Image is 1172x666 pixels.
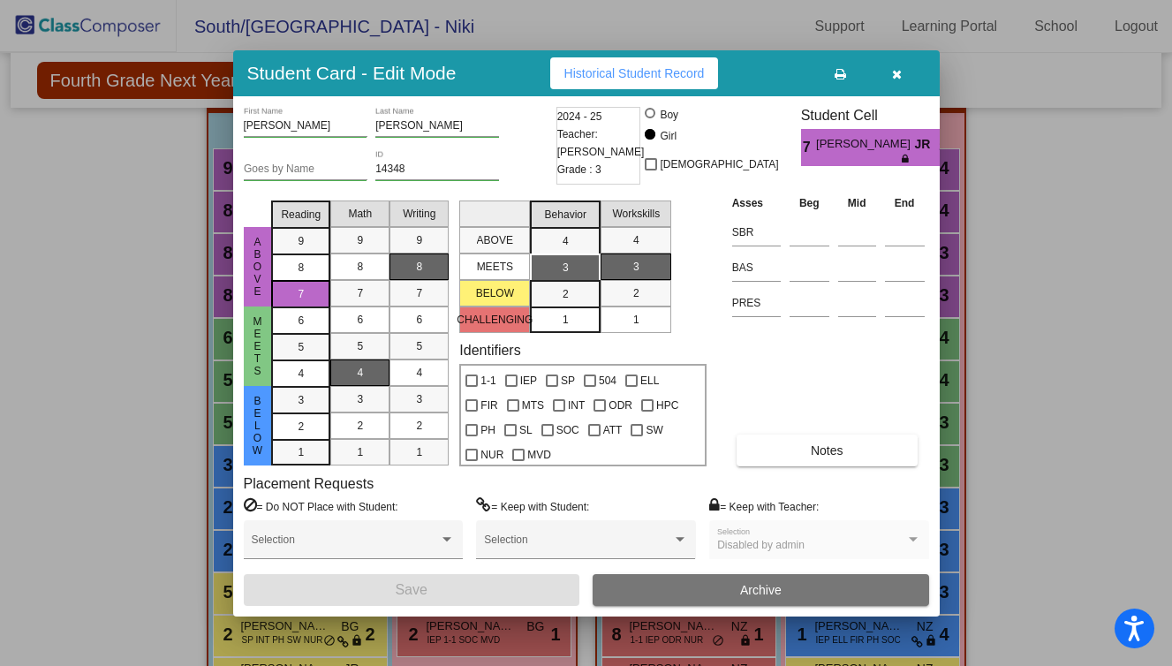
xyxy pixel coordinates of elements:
span: Math [348,206,372,222]
span: 3 [939,137,954,158]
span: SL [519,420,533,441]
th: Asses [728,193,785,213]
span: 5 [357,338,363,354]
span: 9 [416,232,422,248]
span: Disabled by admin [717,539,805,551]
input: assessment [732,254,781,281]
span: 9 [357,232,363,248]
span: 2 [357,418,363,434]
span: 8 [416,259,422,275]
span: 8 [298,260,304,276]
span: 7 [357,285,363,301]
span: ATT [603,420,623,441]
span: 5 [298,339,304,355]
span: 3 [416,391,422,407]
span: JR [914,135,939,154]
span: 2 [298,419,304,435]
span: 4 [298,366,304,382]
span: INT [568,395,585,416]
span: SP [561,370,575,391]
div: Boy [659,107,678,123]
span: 4 [633,232,639,248]
h3: Student Cell [801,107,955,124]
span: 1 [633,312,639,328]
span: 4 [563,233,569,249]
span: SOC [556,420,579,441]
span: 6 [416,312,422,328]
span: 5 [416,338,422,354]
span: Grade : 3 [557,161,601,178]
span: ELL [640,370,659,391]
h3: Student Card - Edit Mode [247,62,457,84]
span: 4 [357,365,363,381]
span: 7 [801,137,816,158]
label: Identifiers [459,342,520,359]
span: [DEMOGRAPHIC_DATA] [660,154,778,175]
button: Notes [737,435,918,466]
span: 504 [599,370,616,391]
span: 7 [298,286,304,302]
span: 4 [416,365,422,381]
input: goes by name [244,163,367,176]
span: Archive [740,583,782,597]
span: 1 [357,444,363,460]
label: = Do NOT Place with Student: [244,497,398,515]
span: 2 [633,285,639,301]
span: 7 [416,285,422,301]
span: 9 [298,233,304,249]
span: 1 [563,312,569,328]
span: Notes [811,443,843,458]
span: MVD [527,444,551,465]
span: Teacher: [PERSON_NAME] [557,125,645,161]
span: Writing [403,206,435,222]
label: = Keep with Teacher: [709,497,819,515]
label: = Keep with Student: [476,497,589,515]
span: above [249,236,265,298]
span: [PERSON_NAME] [816,135,914,154]
span: 1-1 [480,370,495,391]
span: SW [646,420,662,441]
span: 3 [357,391,363,407]
span: NUR [480,444,503,465]
span: PH [480,420,495,441]
span: 3 [563,260,569,276]
div: Girl [659,128,677,144]
input: assessment [732,219,781,246]
span: 2 [416,418,422,434]
span: Reading [281,207,321,223]
input: Enter ID [375,163,499,176]
span: 6 [357,312,363,328]
span: FIR [480,395,497,416]
span: 2 [563,286,569,302]
span: Workskills [612,206,660,222]
span: 1 [416,444,422,460]
button: Save [244,574,579,606]
span: 1 [298,444,304,460]
span: 8 [357,259,363,275]
label: Placement Requests [244,475,374,492]
th: Mid [834,193,881,213]
span: Meets [249,315,265,377]
span: 2024 - 25 [557,108,602,125]
span: Historical Student Record [564,66,705,80]
th: Beg [785,193,834,213]
span: MTS [522,395,544,416]
button: Historical Student Record [550,57,719,89]
span: ODR [609,395,632,416]
input: assessment [732,290,781,316]
span: IEP [520,370,537,391]
span: 3 [298,392,304,408]
span: 3 [633,259,639,275]
button: Archive [593,574,928,606]
span: Save [395,582,427,597]
th: End [881,193,929,213]
span: 6 [298,313,304,329]
span: Behavior [545,207,586,223]
span: HPC [656,395,678,416]
span: Below [249,395,265,457]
